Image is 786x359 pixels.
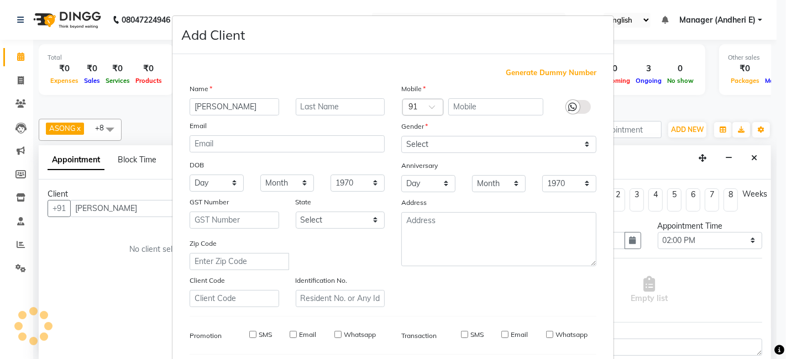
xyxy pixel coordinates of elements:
input: Email [190,135,385,152]
label: SMS [470,330,484,340]
input: GST Number [190,212,279,229]
label: Transaction [401,331,437,341]
label: State [296,197,312,207]
input: Enter Zip Code [190,253,289,270]
label: Email [299,330,316,340]
label: Anniversary [401,161,438,171]
label: Client Code [190,276,225,286]
label: SMS [259,330,272,340]
h4: Add Client [181,25,245,45]
label: Gender [401,122,428,131]
label: Promotion [190,331,222,341]
label: Name [190,84,212,94]
label: Whatsapp [344,330,376,340]
span: Generate Dummy Number [506,67,596,78]
label: DOB [190,160,204,170]
label: Address [401,198,427,208]
label: Mobile [401,84,426,94]
label: Identification No. [296,276,348,286]
label: Whatsapp [556,330,588,340]
input: Last Name [296,98,385,115]
input: Mobile [448,98,544,115]
label: Email [511,330,528,340]
input: First Name [190,98,279,115]
label: GST Number [190,197,229,207]
label: Email [190,121,207,131]
input: Resident No. or Any Id [296,290,385,307]
input: Client Code [190,290,279,307]
label: Zip Code [190,239,217,249]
